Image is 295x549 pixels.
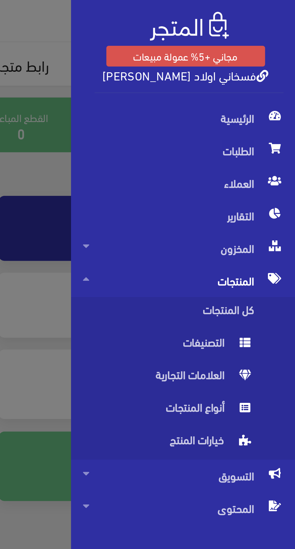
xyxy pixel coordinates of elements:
a: مجاني +5% عمولة مبيعات [218,19,283,27]
span: المخزون [208,95,290,108]
a: العلامات التجارية [203,148,295,161]
span: 1 [208,524,213,529]
span: الطلبات [208,55,290,68]
a: الرئيسية [203,42,295,55]
a: التصنيفات [203,134,295,148]
span: التصنيفات [208,134,278,148]
a: المنتجات [203,108,295,121]
a: خيارات المنتج [203,174,295,187]
span: اﻹعدادات [213,536,281,542]
a: المحتوى [203,201,295,214]
a: كل المنتجات [203,121,295,134]
a: اﻹعدادات [208,536,290,545]
a: أنواع المنتجات [203,161,295,174]
a: العملاء [203,68,295,81]
span: العملاء [208,68,290,81]
span: المنتجات [208,108,290,121]
img: . [236,5,268,17]
a: التقارير [203,81,295,95]
a: فسخاني اولاد [PERSON_NAME] [216,26,284,35]
span: خيارات المنتج [208,174,278,187]
span: أنواع المنتجات [208,161,278,174]
span: الرسائل [218,523,281,529]
span: الرئيسية [208,42,290,55]
span: كل المنتجات [208,121,278,134]
span: التسويق [208,187,290,201]
span: العلامات التجارية [208,148,278,161]
a: 1 الرسائل [208,523,290,536]
span: التقارير [208,81,290,95]
a: الطلبات [203,55,295,68]
a: المخزون [203,95,295,108]
span: المحتوى [208,201,290,214]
